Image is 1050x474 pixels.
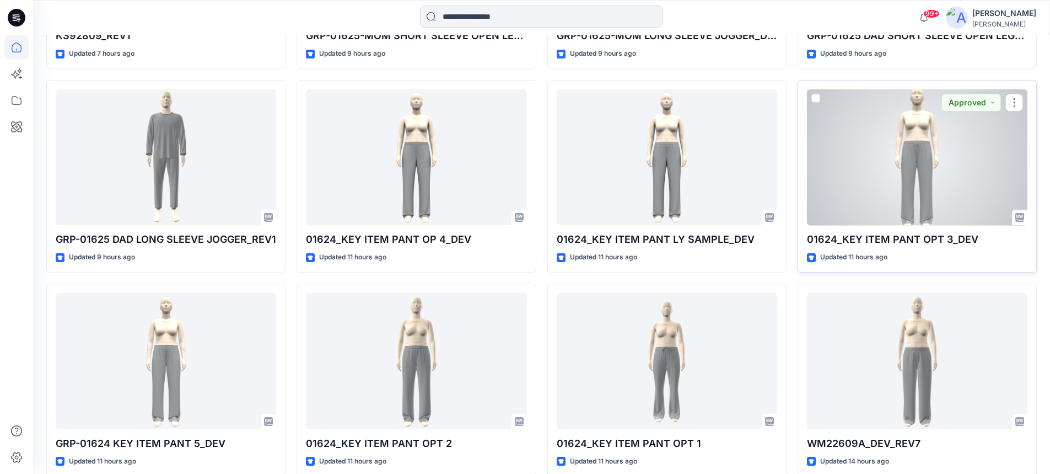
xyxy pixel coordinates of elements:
a: 01624_KEY ITEM PANT OP 4_DEV [306,89,526,226]
p: Updated 14 hours ago [820,456,889,467]
p: 01624_KEY ITEM PANT OPT 1 [557,436,777,451]
p: 01624_KEY ITEM PANT OPT 3_DEV [807,232,1027,247]
p: WM22609A_DEV_REV7 [807,436,1027,451]
div: [PERSON_NAME] [972,20,1036,28]
p: Updated 9 hours ago [69,252,135,263]
p: Updated 9 hours ago [319,48,385,60]
p: GRP-01625-MOM SHORT SLEEVE OPEN LEG_DEV_REV1 [306,28,526,44]
p: Updated 9 hours ago [820,48,886,60]
p: GRP-01624 KEY ITEM PANT 5_DEV [56,436,276,451]
span: 99+ [923,9,940,18]
p: Updated 11 hours ago [319,456,386,467]
a: 01624_KEY ITEM PANT OPT 2 [306,293,526,429]
p: 01624_KEY ITEM PANT LY SAMPLE_DEV [557,232,777,247]
p: GRP-01625 DAD LONG SLEEVE JOGGER_REV1 [56,232,276,247]
a: GRP-01625 DAD LONG SLEEVE JOGGER_REV1 [56,89,276,226]
a: WM22609A_DEV_REV7 [807,293,1027,429]
a: 01624_KEY ITEM PANT OPT 3_DEV [807,89,1027,226]
p: Updated 11 hours ago [69,456,136,467]
a: 01624_KEY ITEM PANT OPT 1 [557,293,777,429]
a: GRP-01624 KEY ITEM PANT 5_DEV [56,293,276,429]
p: Updated 11 hours ago [319,252,386,263]
div: [PERSON_NAME] [972,7,1036,20]
p: GRP-01625 DAD SHORT SLEEVE OPEN LEG_REV1 [807,28,1027,44]
p: KS92809_REV1 [56,28,276,44]
p: 01624_KEY ITEM PANT OPT 2 [306,436,526,451]
p: Updated 9 hours ago [570,48,636,60]
p: Updated 7 hours ago [69,48,134,60]
p: GRP-01625-MOM LONG SLEEVE JOGGER_DEV_REV1 [557,28,777,44]
p: Updated 11 hours ago [820,252,887,263]
p: Updated 11 hours ago [570,252,637,263]
p: Updated 11 hours ago [570,456,637,467]
p: 01624_KEY ITEM PANT OP 4_DEV [306,232,526,247]
a: 01624_KEY ITEM PANT LY SAMPLE_DEV [557,89,777,226]
img: avatar [946,7,968,29]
